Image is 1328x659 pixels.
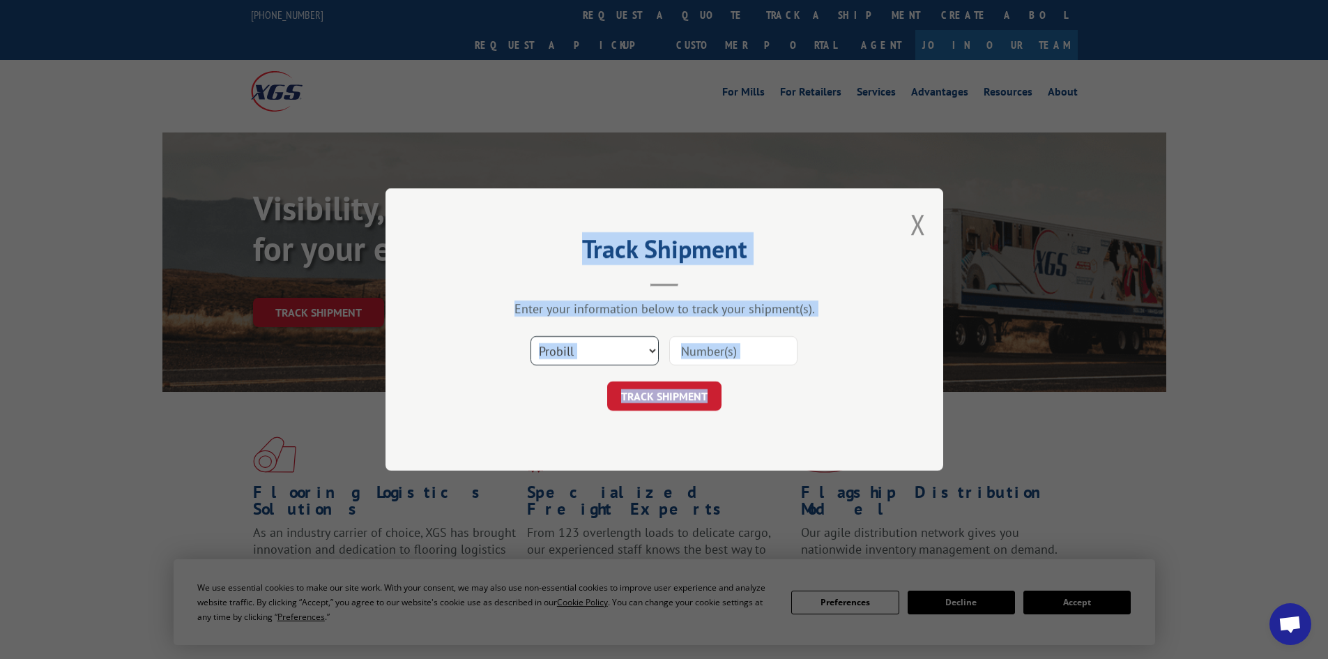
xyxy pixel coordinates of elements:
[607,381,722,411] button: TRACK SHIPMENT
[455,239,873,266] h2: Track Shipment
[455,301,873,317] div: Enter your information below to track your shipment(s).
[669,336,797,365] input: Number(s)
[910,206,926,243] button: Close modal
[1269,603,1311,645] a: Open chat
